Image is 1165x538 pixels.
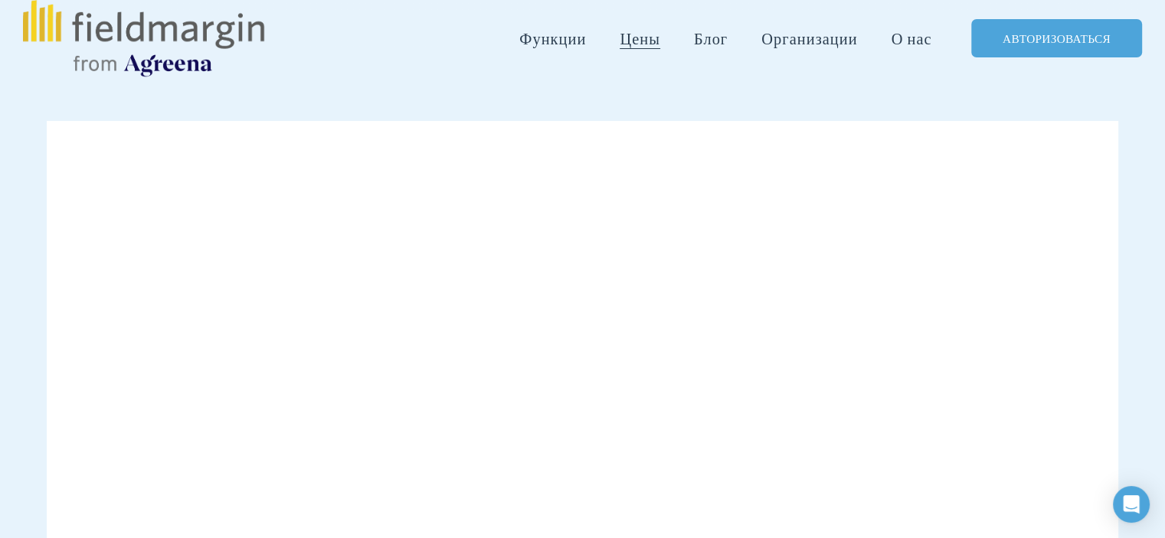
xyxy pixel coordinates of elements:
a: Блог [694,26,728,51]
a: О нас [892,26,932,51]
font: Организации [761,28,857,49]
font: О нас [892,28,932,49]
font: АВТОРИЗОВАТЬСЯ [1003,31,1111,46]
a: АВТОРИЗОВАТЬСЯ [971,19,1141,58]
a: Цены [620,26,659,51]
a: раскрывающийся список папок [519,26,586,51]
font: Цены [620,28,659,49]
font: Функции [519,28,586,49]
div: Открытый Интерком Мессенджер [1113,486,1150,523]
a: Организации [761,26,857,51]
font: Блог [694,28,728,49]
